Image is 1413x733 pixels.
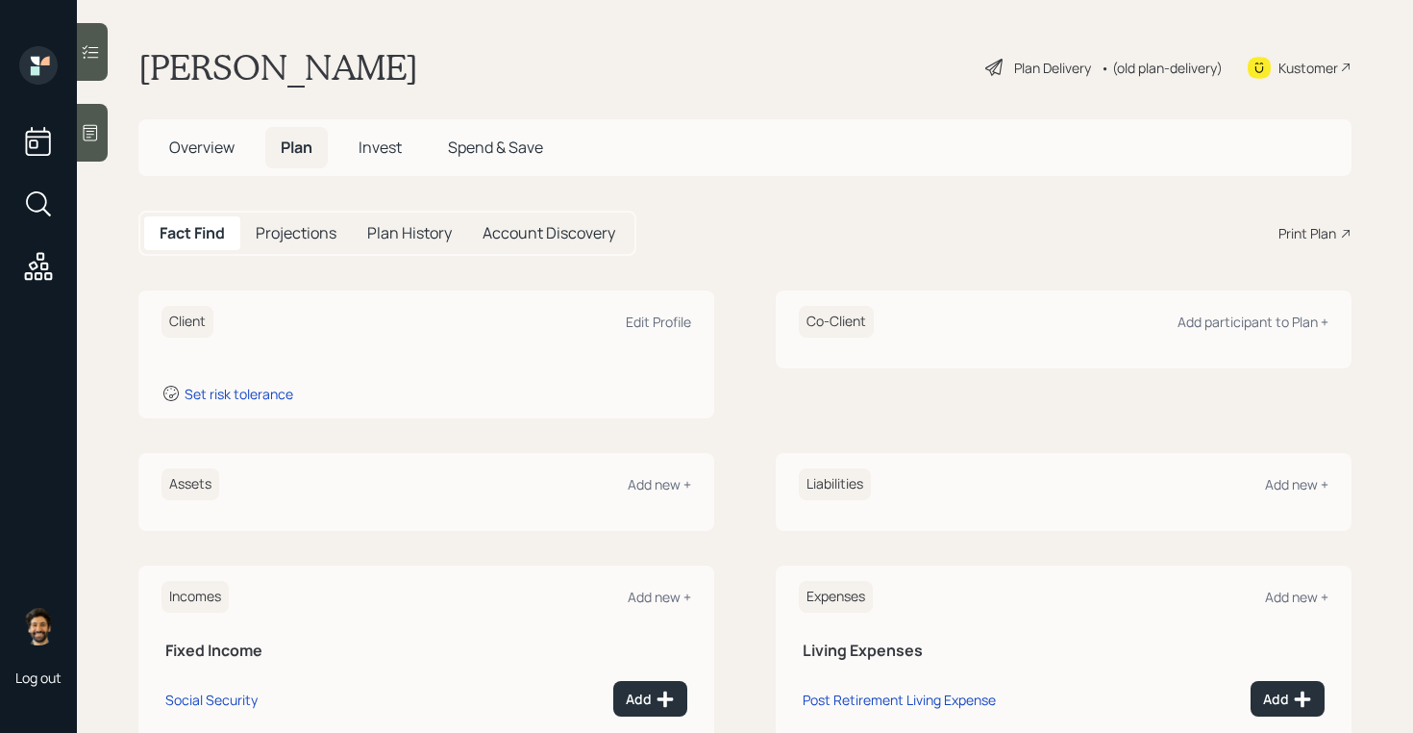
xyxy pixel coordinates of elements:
[15,669,62,687] div: Log out
[160,224,225,242] h5: Fact Find
[1278,58,1338,78] div: Kustomer
[1014,58,1091,78] div: Plan Delivery
[367,224,452,242] h5: Plan History
[185,385,293,403] div: Set risk tolerance
[161,581,229,613] h6: Incomes
[169,137,235,158] span: Overview
[161,468,219,500] h6: Assets
[359,137,402,158] span: Invest
[626,690,675,709] div: Add
[1265,475,1328,493] div: Add new +
[138,46,418,88] h1: [PERSON_NAME]
[165,642,687,660] h5: Fixed Income
[799,581,873,613] h6: Expenses
[19,607,58,645] img: eric-schwartz-headshot.png
[1265,588,1328,606] div: Add new +
[613,681,687,717] button: Add
[256,224,336,242] h5: Projections
[483,224,615,242] h5: Account Discovery
[1177,313,1328,331] div: Add participant to Plan +
[1101,58,1223,78] div: • (old plan-delivery)
[448,137,543,158] span: Spend & Save
[165,691,258,709] div: Social Security
[626,313,691,331] div: Edit Profile
[628,588,691,606] div: Add new +
[803,642,1325,660] h5: Living Expenses
[281,137,312,158] span: Plan
[161,306,213,338] h6: Client
[803,691,996,709] div: Post Retirement Living Expense
[1251,681,1325,717] button: Add
[1263,690,1312,709] div: Add
[799,468,871,500] h6: Liabilities
[1278,223,1336,243] div: Print Plan
[799,306,874,338] h6: Co-Client
[628,475,691,493] div: Add new +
